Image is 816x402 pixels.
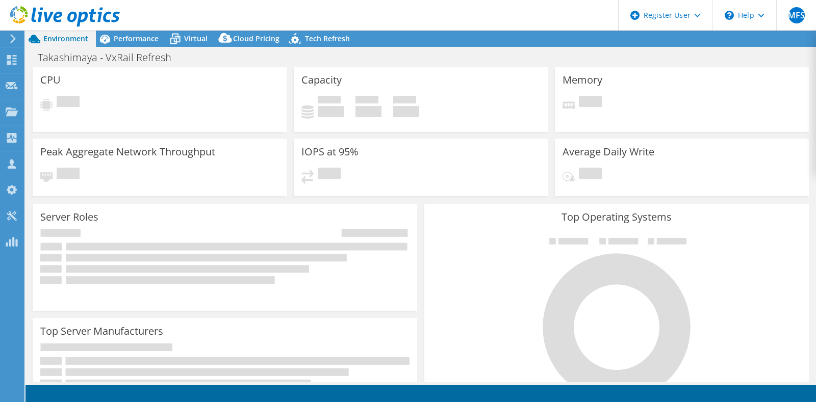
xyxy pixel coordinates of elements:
span: Tech Refresh [305,34,350,43]
span: Pending [57,96,80,110]
h4: 0 GiB [355,106,381,117]
span: Pending [579,96,602,110]
h3: Top Operating Systems [432,211,801,223]
h3: CPU [40,74,61,86]
h3: Top Server Manufacturers [40,326,163,337]
span: Pending [318,168,341,181]
span: Pending [579,168,602,181]
h3: Peak Aggregate Network Throughput [40,146,215,157]
h1: Takashimaya - VxRail Refresh [33,52,187,63]
span: Pending [57,168,80,181]
h3: Memory [563,74,602,86]
span: Total [393,96,416,106]
span: Cloud Pricing [233,34,279,43]
h3: Capacity [301,74,342,86]
h4: 0 GiB [393,106,419,117]
h4: 0 GiB [318,106,344,117]
span: Used [318,96,341,106]
h3: Server Roles [40,211,98,223]
span: Performance [114,34,159,43]
span: Virtual [184,34,208,43]
span: Free [355,96,378,106]
h3: Average Daily Write [563,146,654,157]
span: MFS [788,7,805,23]
span: Environment [43,34,88,43]
h3: IOPS at 95% [301,146,359,157]
svg: \n [725,11,734,20]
